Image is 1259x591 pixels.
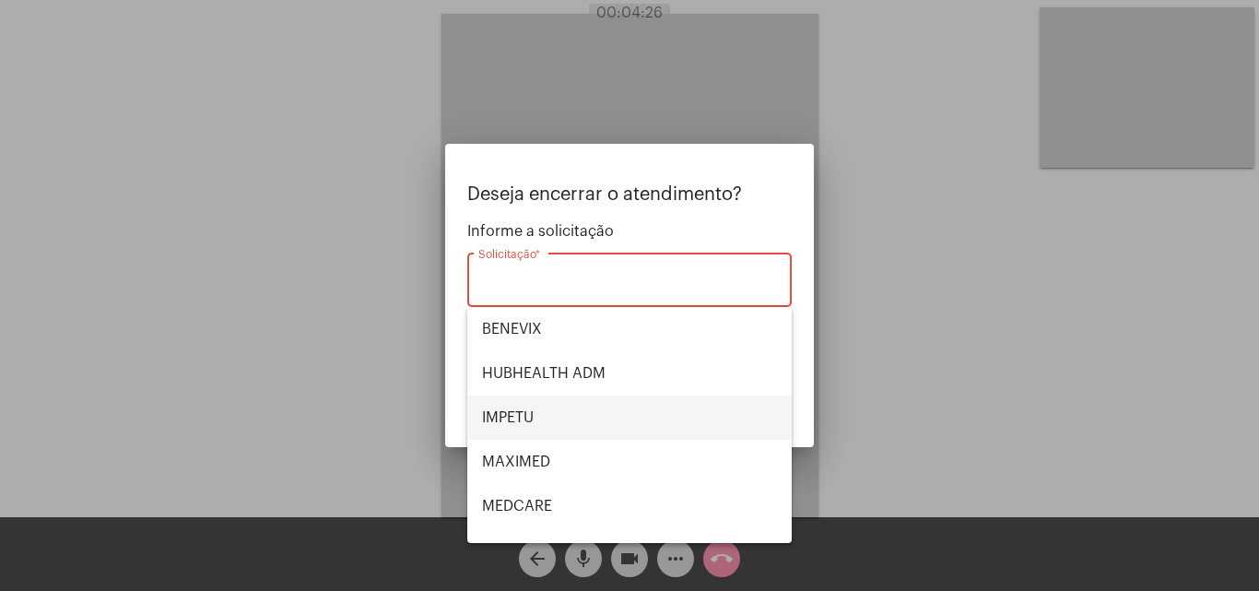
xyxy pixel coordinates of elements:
[482,440,777,484] span: MAXIMED
[482,351,777,396] span: HUBHEALTH ADM
[482,396,777,440] span: IMPETU
[467,184,792,205] p: Deseja encerrar o atendimento?
[482,484,777,528] span: MEDCARE
[482,528,777,573] span: POSITIVA
[467,223,792,240] span: Informe a solicitação
[478,276,781,292] input: Buscar solicitação
[482,307,777,351] span: BENEVIX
